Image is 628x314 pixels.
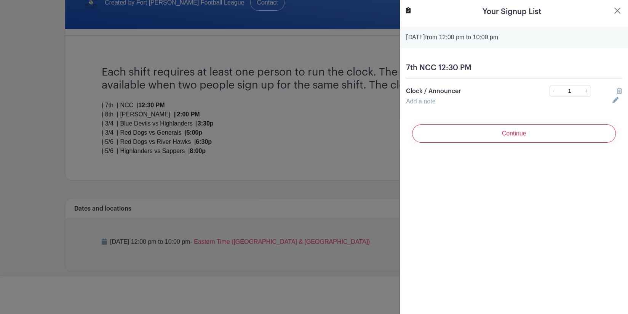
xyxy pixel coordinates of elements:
[613,6,622,15] button: Close
[582,85,591,97] a: +
[406,33,622,42] p: from 12:00 pm to 10:00 pm
[406,63,622,72] h5: 7th NCC 12:30 PM
[406,34,425,40] strong: [DATE]
[406,98,435,105] a: Add a note
[412,124,616,143] input: Continue
[406,87,528,96] p: Clock / Announcer
[549,85,558,97] a: -
[483,6,541,18] h5: Your Signup List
